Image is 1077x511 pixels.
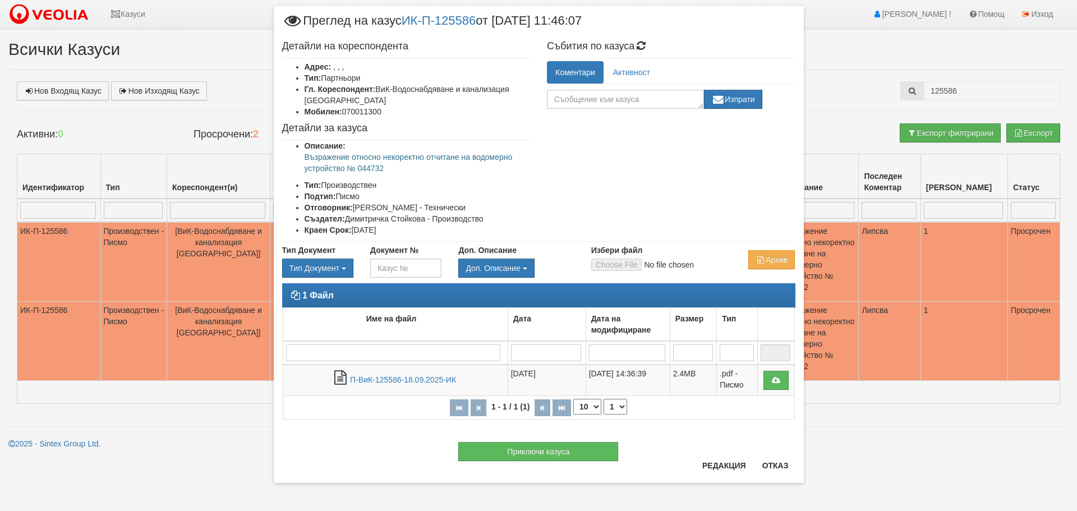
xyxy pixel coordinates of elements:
[591,245,643,256] label: Избери файл
[717,365,758,396] td: .pdf - Писмо
[748,250,795,269] button: Архив
[282,259,353,278] button: Тип Документ
[305,84,531,106] li: ВиК-Водоснабдяване и канализация [GEOGRAPHIC_DATA]
[605,61,659,84] a: Активност
[283,308,508,342] td: Име на файл: No sort applied, activate to apply an ascending sort
[402,13,476,27] a: ИК-П-125586
[553,399,571,416] button: Последна страница
[305,107,342,116] b: Мобилен:
[696,457,753,475] button: Редакция
[305,202,531,213] li: [PERSON_NAME] - Технически
[305,141,346,150] b: Описание:
[513,314,531,323] b: Дата
[458,259,534,278] button: Доп. Описание
[508,308,586,342] td: Дата: No sort applied, activate to apply an ascending sort
[289,264,339,273] span: Тип Документ
[305,73,321,82] b: Тип:
[305,181,321,190] b: Тип:
[282,245,336,256] label: Тип Документ
[450,399,468,416] button: Първа страница
[489,402,532,411] span: 1 - 1 / 1 (1)
[305,225,352,234] b: Краен Срок:
[670,308,716,342] td: Размер: No sort applied, activate to apply an ascending sort
[547,61,604,84] a: Коментари
[573,399,601,415] select: Брой редове на страница
[466,264,520,273] span: Доп. Описание
[586,308,670,342] td: Дата на модифициране: No sort applied, activate to apply an ascending sort
[282,41,531,52] h4: Детайли на кореспондента
[350,375,456,384] a: П-ВиК-125586-18.09.2025-ИК
[282,15,582,35] span: Преглед на казус от [DATE] 11:46:07
[305,62,332,71] b: Адрес:
[535,399,550,416] button: Следваща страница
[305,106,531,117] li: 070011300
[305,224,531,236] li: [DATE]
[370,259,441,278] input: Казус №
[282,123,531,134] h4: Детайли за казуса
[547,41,795,52] h4: Събития по казуса
[333,62,344,71] span: , , ,
[305,85,376,94] b: Гл. Кореспондент:
[717,308,758,342] td: Тип: No sort applied, activate to apply an ascending sort
[670,365,716,396] td: 2.4MB
[283,365,794,396] tr: П-ВиК-125586-18.09.2025-ИК.pdf - Писмо
[305,192,336,201] b: Подтип:
[305,151,531,174] p: Възражение относно некоректно отчитане на водомерно устройство № 044732
[586,365,670,396] td: [DATE] 14:36:39
[675,314,703,323] b: Размер
[282,259,353,278] div: Двоен клик, за изчистване на избраната стойност.
[508,365,586,396] td: [DATE]
[591,314,651,334] b: Дата на модифициране
[471,399,486,416] button: Предишна страница
[302,291,334,300] strong: 1 Файл
[305,213,531,224] li: Димитричка Стойкова - Производство
[370,245,418,256] label: Документ №
[305,214,345,223] b: Създател:
[604,399,627,415] select: Страница номер
[722,314,736,323] b: Тип
[756,457,795,475] button: Отказ
[305,191,531,202] li: Писмо
[458,245,516,256] label: Доп. Описание
[704,90,762,109] button: Изпрати
[305,72,531,84] li: Партньори
[458,442,618,461] button: Приключи казуса
[758,308,794,342] td: : No sort applied, activate to apply an ascending sort
[305,203,353,212] b: Отговорник:
[458,259,574,278] div: Двоен клик, за изчистване на избраната стойност.
[366,314,417,323] b: Име на файл
[305,179,531,191] li: Производствен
